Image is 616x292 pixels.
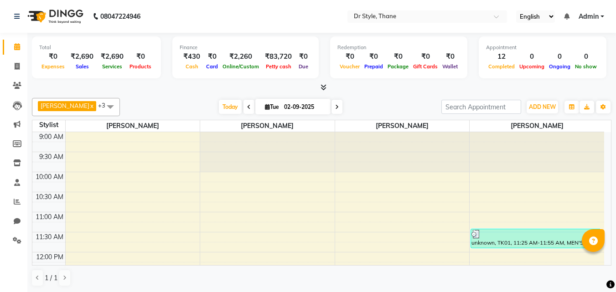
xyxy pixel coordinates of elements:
[127,63,154,70] span: Products
[100,4,140,29] b: 08047224946
[337,51,362,62] div: ₹0
[66,120,200,132] span: [PERSON_NAME]
[362,63,385,70] span: Prepaid
[296,63,311,70] span: Due
[337,44,460,51] div: Redemption
[37,132,65,142] div: 9:00 AM
[281,100,327,114] input: 2025-09-02
[34,212,65,222] div: 11:00 AM
[23,4,86,29] img: logo
[527,101,558,113] button: ADD NEW
[385,63,411,70] span: Package
[34,252,65,262] div: 12:00 PM
[183,63,201,70] span: Cash
[517,51,547,62] div: 0
[39,44,154,51] div: Total
[34,172,65,182] div: 10:00 AM
[411,51,440,62] div: ₹0
[34,232,65,242] div: 11:30 AM
[261,51,295,62] div: ₹83,720
[263,103,281,110] span: Tue
[517,63,547,70] span: Upcoming
[37,152,65,162] div: 9:30 AM
[486,44,599,51] div: Appointment
[547,63,573,70] span: Ongoing
[573,63,599,70] span: No show
[337,63,362,70] span: Voucher
[97,51,127,62] div: ₹2,690
[579,12,599,21] span: Admin
[529,103,556,110] span: ADD NEW
[204,63,220,70] span: Card
[32,120,65,130] div: Stylist
[220,51,261,62] div: ₹2,260
[440,51,460,62] div: ₹0
[98,102,112,109] span: +3
[34,192,65,202] div: 10:30 AM
[180,44,311,51] div: Finance
[471,229,600,248] div: unknown, TK01, 11:25 AM-11:55 AM, MEN'S FACE GROOMING - Hair Cut
[486,51,517,62] div: 12
[204,51,220,62] div: ₹0
[470,120,604,132] span: [PERSON_NAME]
[411,63,440,70] span: Gift Cards
[100,63,124,70] span: Services
[220,63,261,70] span: Online/Custom
[295,51,311,62] div: ₹0
[335,120,470,132] span: [PERSON_NAME]
[440,63,460,70] span: Wallet
[486,63,517,70] span: Completed
[200,120,335,132] span: [PERSON_NAME]
[39,63,67,70] span: Expenses
[385,51,411,62] div: ₹0
[39,51,67,62] div: ₹0
[578,256,607,283] iframe: chat widget
[45,273,57,283] span: 1 / 1
[180,51,204,62] div: ₹430
[41,102,89,109] span: [PERSON_NAME]
[219,100,242,114] span: Today
[89,102,93,109] a: x
[73,63,91,70] span: Sales
[441,100,521,114] input: Search Appointment
[67,51,97,62] div: ₹2,690
[127,51,154,62] div: ₹0
[362,51,385,62] div: ₹0
[573,51,599,62] div: 0
[547,51,573,62] div: 0
[264,63,294,70] span: Petty cash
